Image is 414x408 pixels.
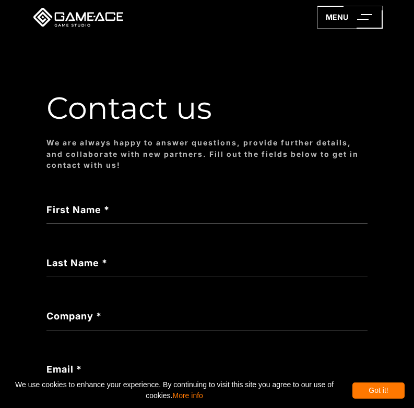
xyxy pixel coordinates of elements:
[46,362,367,376] label: Email *
[352,382,405,399] div: Got it!
[46,256,367,270] label: Last Name *
[46,203,367,217] label: First Name *
[173,391,203,400] a: More info
[46,137,367,170] div: We are always happy to answer questions, provide further details, and collaborate with new partne...
[317,6,383,29] a: menu
[46,91,367,125] h1: Contact us
[9,377,339,404] span: We use cookies to enhance your experience. By continuing to visit this site you agree to our use ...
[46,309,367,323] label: Company *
